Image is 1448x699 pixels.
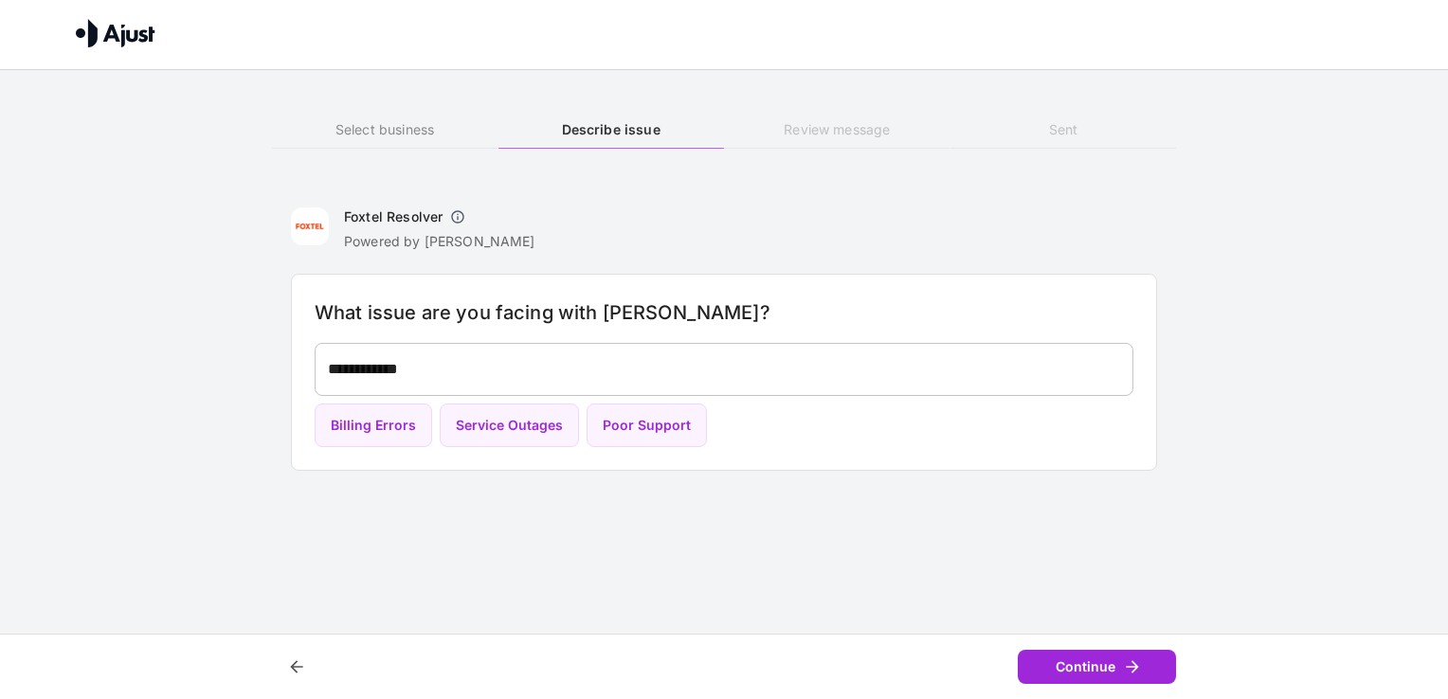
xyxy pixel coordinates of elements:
p: Powered by [PERSON_NAME] [344,232,535,251]
h6: Sent [950,119,1176,140]
h6: What issue are you facing with [PERSON_NAME]? [315,297,1133,328]
h6: Select business [272,119,498,140]
button: Poor Support [587,403,707,448]
button: Billing Errors [315,403,432,448]
h6: Describe issue [498,119,724,140]
img: Foxtel [291,207,329,245]
button: Continue [1018,650,1176,685]
button: Service Outages [440,403,579,448]
h6: Review message [724,119,950,140]
h6: Foxtel Resolver [344,207,443,226]
img: Ajust [76,19,155,47]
